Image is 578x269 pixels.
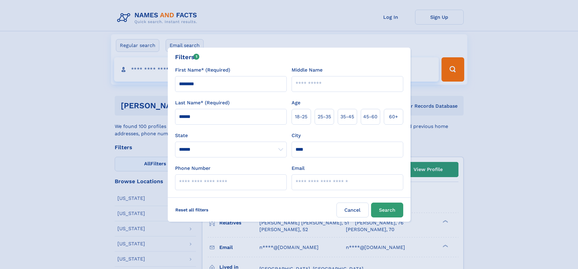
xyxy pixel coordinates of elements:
[175,165,211,172] label: Phone Number
[371,203,403,217] button: Search
[175,52,200,62] div: Filters
[340,113,354,120] span: 35‑45
[175,66,230,74] label: First Name* (Required)
[292,165,305,172] label: Email
[295,113,307,120] span: 18‑25
[171,203,212,217] label: Reset all filters
[336,203,369,217] label: Cancel
[318,113,331,120] span: 25‑35
[292,66,323,74] label: Middle Name
[175,132,287,139] label: State
[292,132,301,139] label: City
[363,113,377,120] span: 45‑60
[175,99,230,106] label: Last Name* (Required)
[292,99,300,106] label: Age
[389,113,398,120] span: 60+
